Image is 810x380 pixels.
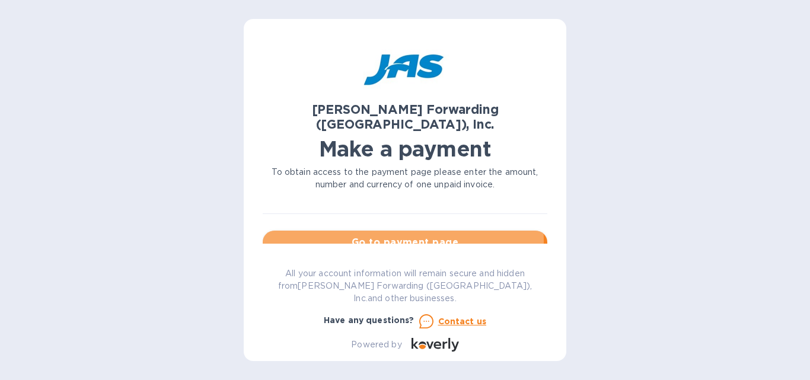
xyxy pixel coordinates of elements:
[263,136,547,161] h1: Make a payment
[324,315,414,325] b: Have any questions?
[263,231,547,254] button: Go to payment page
[272,235,538,250] span: Go to payment page
[312,102,499,132] b: [PERSON_NAME] Forwarding ([GEOGRAPHIC_DATA]), Inc.
[438,317,487,326] u: Contact us
[263,267,547,305] p: All your account information will remain secure and hidden from [PERSON_NAME] Forwarding ([GEOGRA...
[263,166,547,191] p: To obtain access to the payment page please enter the amount, number and currency of one unpaid i...
[351,339,401,351] p: Powered by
